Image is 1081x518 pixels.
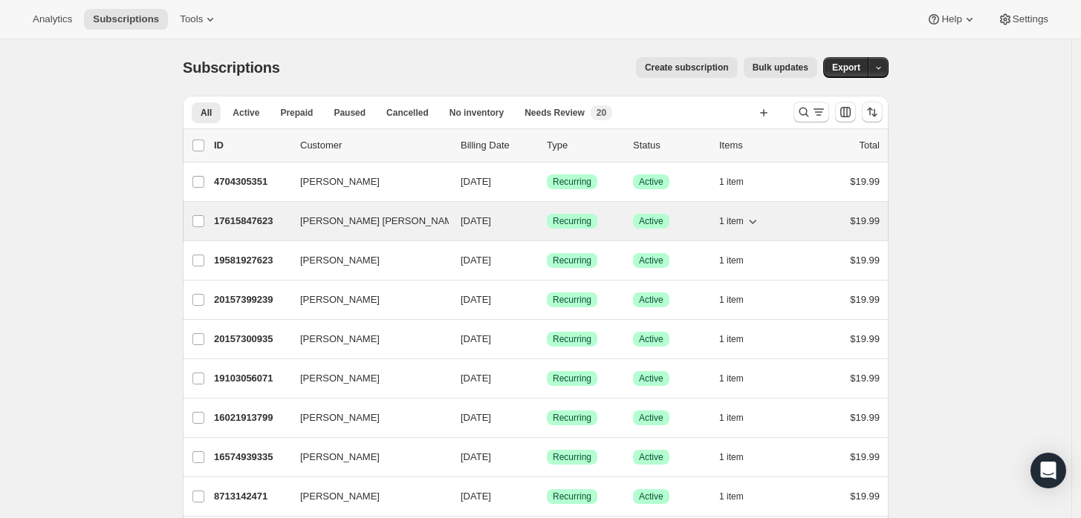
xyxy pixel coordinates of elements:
button: [PERSON_NAME] [291,327,440,351]
span: [DATE] [461,333,491,344]
span: Prepaid [280,107,313,119]
span: [DATE] [461,451,491,462]
p: 20157399239 [214,292,288,307]
button: Help [918,9,985,30]
span: Active [639,294,663,306]
span: $19.99 [850,451,880,462]
button: 1 item [719,486,760,507]
span: [PERSON_NAME] [300,292,380,307]
button: Analytics [24,9,81,30]
span: Analytics [33,13,72,25]
p: 16574939335 [214,450,288,465]
span: 1 item [719,412,744,424]
button: [PERSON_NAME] [PERSON_NAME] [291,209,440,233]
span: $19.99 [850,491,880,502]
p: 19103056071 [214,371,288,386]
span: Active [639,176,663,188]
div: 16021913799[PERSON_NAME][DATE]SuccessRecurringSuccessActive1 item$19.99 [214,407,880,428]
button: 1 item [719,368,760,389]
p: Total [860,138,880,153]
div: 20157300935[PERSON_NAME][DATE]SuccessRecurringSuccessActive1 item$19.99 [214,329,880,350]
span: 1 item [719,333,744,345]
span: Active [639,373,663,384]
span: Cancelled [386,107,429,119]
span: [DATE] [461,176,491,187]
p: Billing Date [461,138,535,153]
span: 1 item [719,373,744,384]
span: $19.99 [850,333,880,344]
div: Type [547,138,621,153]
div: Items [719,138,793,153]
span: Recurring [553,255,591,266]
span: Recurring [553,176,591,188]
span: Active [233,107,259,119]
p: Customer [300,138,449,153]
span: Recurring [553,294,591,306]
span: Subscriptions [93,13,159,25]
span: 1 item [719,215,744,227]
span: Paused [334,107,366,119]
span: Export [832,62,860,73]
span: $19.99 [850,255,880,266]
span: [DATE] [461,294,491,305]
span: [DATE] [461,215,491,226]
span: Recurring [553,373,591,384]
button: Bulk updates [744,57,817,78]
span: [PERSON_NAME] [300,371,380,386]
span: [DATE] [461,255,491,266]
button: Create subscription [636,57,738,78]
span: 1 item [719,451,744,463]
span: [DATE] [461,491,491,502]
button: Settings [989,9,1057,30]
span: Needs Review [525,107,585,119]
button: [PERSON_NAME] [291,445,440,469]
button: [PERSON_NAME] [291,406,440,430]
span: [PERSON_NAME] [300,489,380,504]
button: [PERSON_NAME] [291,367,440,390]
span: 1 item [719,255,744,266]
div: 8713142471[PERSON_NAME][DATE]SuccessRecurringSuccessActive1 item$19.99 [214,486,880,507]
span: Active [639,333,663,345]
span: Recurring [553,412,591,424]
span: Recurring [553,333,591,345]
span: Active [639,255,663,266]
span: Active [639,451,663,463]
span: Recurring [553,451,591,463]
p: 8713142471 [214,489,288,504]
button: 1 item [719,250,760,271]
p: 16021913799 [214,410,288,425]
button: Subscriptions [84,9,168,30]
span: Subscriptions [183,59,280,76]
button: 1 item [719,211,760,232]
span: [PERSON_NAME] [300,332,380,347]
div: 16574939335[PERSON_NAME][DATE]SuccessRecurringSuccessActive1 item$19.99 [214,447,880,468]
span: [DATE] [461,373,491,384]
button: [PERSON_NAME] [291,288,440,312]
button: 1 item [719,289,760,310]
span: $19.99 [850,176,880,187]
span: [PERSON_NAME] [300,174,380,189]
div: 19103056071[PERSON_NAME][DATE]SuccessRecurringSuccessActive1 item$19.99 [214,368,880,389]
button: Create new view [752,102,776,123]
span: Recurring [553,215,591,227]
div: 17615847623[PERSON_NAME] [PERSON_NAME][DATE]SuccessRecurringSuccessActive1 item$19.99 [214,211,880,232]
span: Active [639,412,663,424]
button: Search and filter results [793,102,829,122]
span: 20 [597,107,606,119]
span: Bulk updates [753,62,808,73]
span: 1 item [719,491,744,502]
button: Export [823,57,869,78]
span: Tools [180,13,203,25]
p: 4704305351 [214,174,288,189]
p: 19581927623 [214,253,288,268]
span: 1 item [719,294,744,306]
button: Tools [171,9,227,30]
span: $19.99 [850,373,880,384]
span: All [201,107,212,119]
button: 1 item [719,407,760,428]
button: [PERSON_NAME] [291,170,440,194]
div: 4704305351[PERSON_NAME][DATE]SuccessRecurringSuccessActive1 item$19.99 [214,171,880,192]
span: $19.99 [850,412,880,423]
span: [PERSON_NAME] [300,450,380,465]
span: Help [941,13,961,25]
